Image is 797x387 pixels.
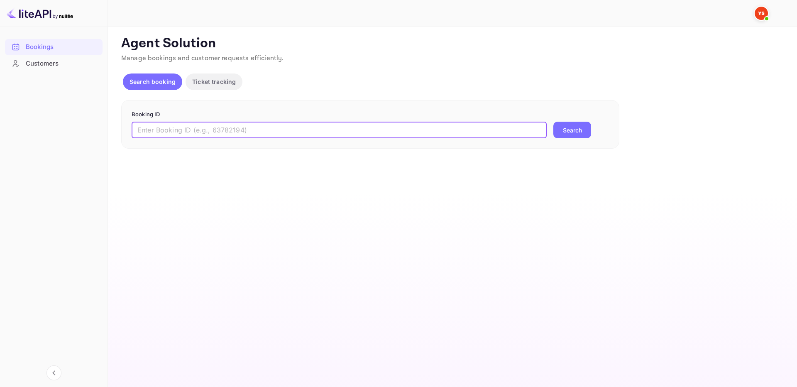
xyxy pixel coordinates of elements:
button: Search [553,122,591,138]
img: LiteAPI logo [7,7,73,20]
p: Search booking [130,77,176,86]
p: Booking ID [132,110,609,119]
div: Bookings [26,42,98,52]
a: Customers [5,56,103,71]
div: Customers [5,56,103,72]
p: Agent Solution [121,35,782,52]
div: Bookings [5,39,103,55]
a: Bookings [5,39,103,54]
p: Ticket tracking [192,77,236,86]
img: Yandex Support [755,7,768,20]
span: Manage bookings and customer requests efficiently. [121,54,284,63]
button: Collapse navigation [46,365,61,380]
div: Customers [26,59,98,69]
input: Enter Booking ID (e.g., 63782194) [132,122,547,138]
